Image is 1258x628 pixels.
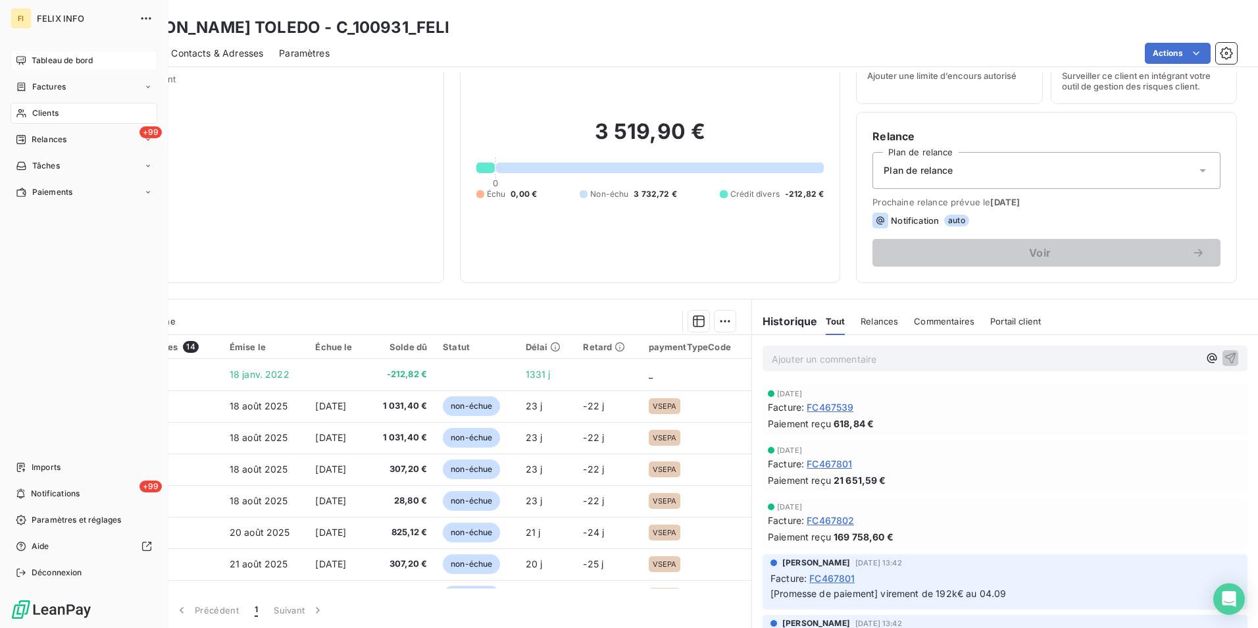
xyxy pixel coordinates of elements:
[443,523,500,542] span: non-échue
[782,557,850,569] span: [PERSON_NAME]
[526,432,543,443] span: 23 j
[768,473,831,487] span: Paiement reçu
[653,402,677,410] span: VSEPA
[279,47,330,60] span: Paramètres
[768,417,831,431] span: Paiement reçu
[990,197,1020,207] span: [DATE]
[230,432,288,443] span: 18 août 2025
[476,118,824,158] h2: 3 519,90 €
[834,530,893,544] span: 169 758,60 €
[11,8,32,29] div: FI
[526,400,543,411] span: 23 j
[32,81,66,93] span: Factures
[634,188,677,200] span: 3 732,72 €
[653,434,677,442] span: VSEPA
[230,369,289,380] span: 18 janv. 2022
[914,316,974,327] span: Commentaires
[139,126,162,138] span: +99
[809,571,855,585] span: FC467801
[32,514,121,526] span: Paramètres et réglages
[777,446,802,454] span: [DATE]
[315,558,346,569] span: [DATE]
[32,55,93,66] span: Tableau de bord
[266,596,332,624] button: Suivant
[230,400,288,411] span: 18 août 2025
[526,369,551,380] span: 1331 j
[375,494,427,508] span: 28,80 €
[230,527,290,538] span: 20 août 2025
[807,457,852,471] span: FC467801
[872,239,1220,267] button: Voir
[526,463,543,475] span: 23 j
[511,188,537,200] span: 0,00 €
[230,463,288,475] span: 18 août 2025
[1062,70,1226,92] span: Surveiller ce client en intégrant votre outil de gestion des risques client.
[443,491,500,511] span: non-échue
[583,400,604,411] span: -22 j
[375,400,427,413] span: 1 031,40 €
[315,342,359,352] div: Échue le
[11,536,157,557] a: Aide
[32,461,61,473] span: Imports
[583,432,604,443] span: -22 j
[375,463,427,476] span: 307,20 €
[32,134,66,145] span: Relances
[375,342,427,352] div: Solde dû
[884,164,953,177] span: Plan de relance
[855,619,902,627] span: [DATE] 13:42
[526,527,541,538] span: 21 j
[583,558,603,569] span: -25 j
[443,459,500,479] span: non-échue
[653,465,677,473] span: VSEPA
[315,463,346,475] span: [DATE]
[990,316,1041,327] span: Portail client
[375,526,427,539] span: 825,12 €
[32,186,72,198] span: Paiements
[315,400,346,411] span: [DATE]
[183,341,198,353] span: 14
[834,473,886,487] span: 21 651,59 €
[247,596,266,624] button: 1
[1213,583,1245,615] div: Open Intercom Messenger
[139,481,162,492] span: +99
[1145,43,1211,64] button: Actions
[11,599,92,620] img: Logo LeanPay
[730,188,780,200] span: Crédit divers
[583,463,604,475] span: -22 j
[37,13,132,24] span: FELIX INFO
[807,400,853,414] span: FC467539
[891,215,939,226] span: Notification
[770,588,1006,599] span: [Promesse de paiement] virement de 192k€ au 04.09
[807,513,854,527] span: FC467802
[768,400,804,414] span: Facture :
[872,197,1220,207] span: Prochaine relance prévue le
[32,567,82,579] span: Déconnexion
[31,488,80,500] span: Notifications
[375,431,427,444] span: 1 031,40 €
[583,527,604,538] span: -24 j
[752,313,818,329] h6: Historique
[768,513,804,527] span: Facture :
[590,188,628,200] span: Non-échu
[583,342,632,352] div: Retard
[944,215,969,226] span: auto
[785,188,824,200] span: -212,82 €
[32,107,59,119] span: Clients
[443,428,500,448] span: non-échue
[32,160,60,172] span: Tâches
[375,368,427,381] span: -212,82 €
[116,16,449,39] h3: [PERSON_NAME] TOLEDO - C_100931_FELI
[171,47,263,60] span: Contacts & Adresses
[768,530,831,544] span: Paiement reçu
[255,604,258,617] span: 1
[834,417,874,431] span: 618,84 €
[375,558,427,571] span: 307,20 €
[230,558,288,569] span: 21 août 2025
[443,586,500,606] span: non-échue
[861,316,898,327] span: Relances
[777,390,802,398] span: [DATE]
[443,342,510,352] div: Statut
[315,527,346,538] span: [DATE]
[653,560,677,568] span: VSEPA
[649,369,653,380] span: _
